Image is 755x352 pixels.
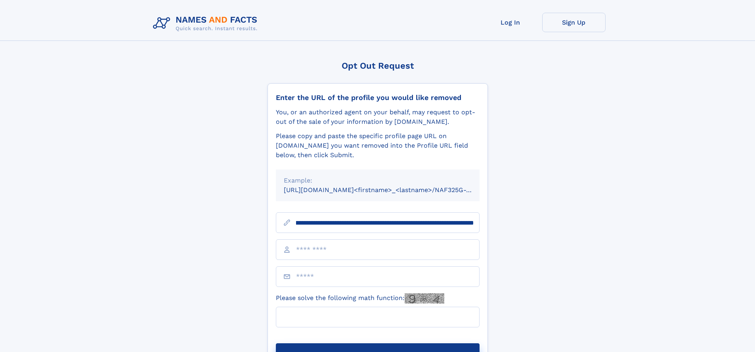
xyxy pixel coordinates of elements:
[284,176,472,185] div: Example:
[276,108,480,127] div: You, or an authorized agent on your behalf, may request to opt-out of the sale of your informatio...
[479,13,542,32] a: Log In
[276,293,444,304] label: Please solve the following math function:
[268,61,488,71] div: Opt Out Request
[542,13,606,32] a: Sign Up
[284,186,495,194] small: [URL][DOMAIN_NAME]<firstname>_<lastname>/NAF325G-xxxxxxxx
[150,13,264,34] img: Logo Names and Facts
[276,131,480,160] div: Please copy and paste the specific profile page URL on [DOMAIN_NAME] you want removed into the Pr...
[276,93,480,102] div: Enter the URL of the profile you would like removed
